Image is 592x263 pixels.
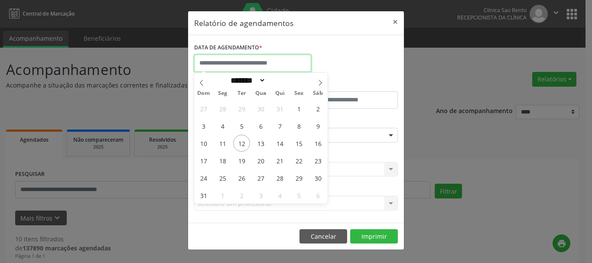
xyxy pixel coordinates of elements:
span: Seg [213,91,232,96]
span: Agosto 26, 2025 [233,169,250,186]
span: Agosto 13, 2025 [252,135,269,152]
span: Agosto 7, 2025 [271,117,288,134]
span: Dom [194,91,213,96]
span: Agosto 19, 2025 [233,152,250,169]
span: Agosto 3, 2025 [195,117,212,134]
span: Agosto 16, 2025 [309,135,326,152]
span: Agosto 11, 2025 [214,135,231,152]
label: ATÉ [298,78,398,91]
span: Agosto 5, 2025 [233,117,250,134]
span: Setembro 4, 2025 [271,187,288,204]
span: Setembro 3, 2025 [252,187,269,204]
span: Agosto 18, 2025 [214,152,231,169]
input: Year [266,76,294,85]
button: Imprimir [350,229,398,244]
span: Julho 30, 2025 [252,100,269,117]
span: Agosto 8, 2025 [290,117,307,134]
span: Agosto 21, 2025 [271,152,288,169]
span: Setembro 1, 2025 [214,187,231,204]
span: Agosto 14, 2025 [271,135,288,152]
span: Agosto 29, 2025 [290,169,307,186]
span: Agosto 30, 2025 [309,169,326,186]
span: Agosto 2, 2025 [309,100,326,117]
span: Agosto 28, 2025 [271,169,288,186]
span: Agosto 20, 2025 [252,152,269,169]
span: Julho 28, 2025 [214,100,231,117]
span: Agosto 24, 2025 [195,169,212,186]
span: Setembro 2, 2025 [233,187,250,204]
span: Agosto 4, 2025 [214,117,231,134]
span: Qui [270,91,289,96]
span: Ter [232,91,251,96]
span: Agosto 22, 2025 [290,152,307,169]
select: Month [228,76,266,85]
span: Agosto 9, 2025 [309,117,326,134]
span: Agosto 25, 2025 [214,169,231,186]
span: Sáb [309,91,328,96]
label: DATA DE AGENDAMENTO [194,41,262,55]
span: Agosto 27, 2025 [252,169,269,186]
button: Cancelar [299,229,347,244]
span: Qua [251,91,270,96]
button: Close [387,11,404,32]
span: Agosto 10, 2025 [195,135,212,152]
span: Agosto 6, 2025 [252,117,269,134]
span: Agosto 31, 2025 [195,187,212,204]
span: Agosto 15, 2025 [290,135,307,152]
span: Julho 29, 2025 [233,100,250,117]
span: Setembro 6, 2025 [309,187,326,204]
h5: Relatório de agendamentos [194,17,293,29]
span: Agosto 23, 2025 [309,152,326,169]
span: Agosto 1, 2025 [290,100,307,117]
span: Julho 27, 2025 [195,100,212,117]
span: Agosto 12, 2025 [233,135,250,152]
span: Sex [289,91,309,96]
span: Julho 31, 2025 [271,100,288,117]
span: Agosto 17, 2025 [195,152,212,169]
span: Setembro 5, 2025 [290,187,307,204]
